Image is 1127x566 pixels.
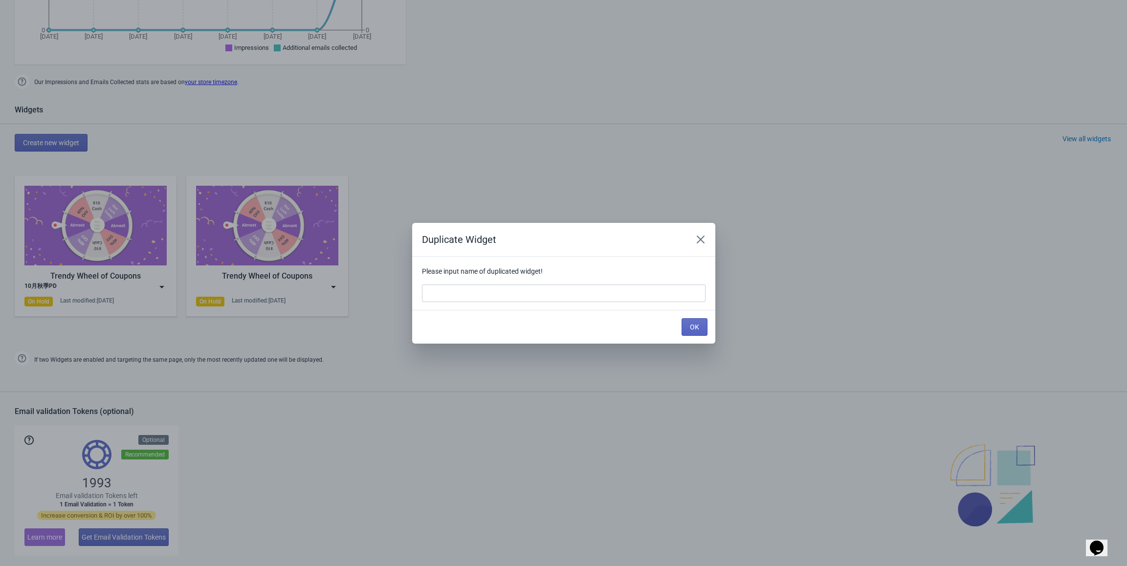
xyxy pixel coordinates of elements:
p: Please input name of duplicated widget! [422,266,706,277]
span: OK [690,323,699,331]
button: Close [692,231,709,248]
button: OK [682,318,707,336]
h2: Duplicate Widget [422,233,682,246]
iframe: chat widget [1086,527,1117,556]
